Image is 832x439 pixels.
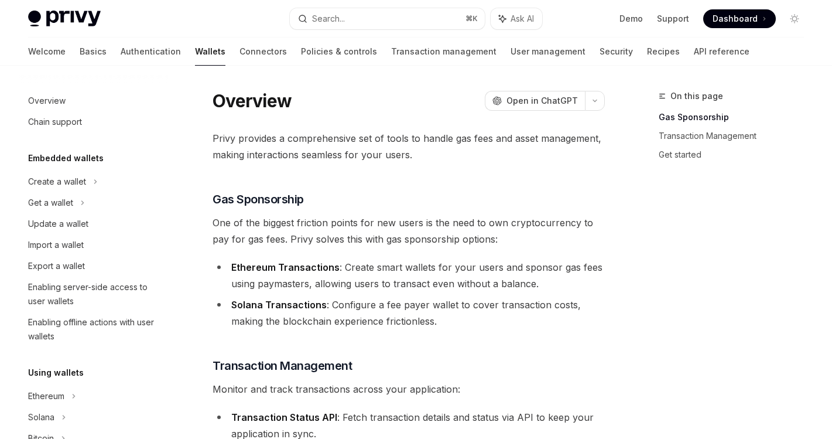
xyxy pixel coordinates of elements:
div: Chain support [28,115,82,129]
a: Overview [19,90,169,111]
div: Enabling server-side access to user wallets [28,280,162,308]
div: Get a wallet [28,196,73,210]
button: Open in ChatGPT [485,91,585,111]
a: Wallets [195,38,225,66]
div: Import a wallet [28,238,84,252]
a: Basics [80,38,107,66]
strong: Ethereum Transactions [231,261,340,273]
span: One of the biggest friction points for new users is the need to own cryptocurrency to pay for gas... [213,215,605,247]
img: light logo [28,11,101,27]
h5: Using wallets [28,366,84,380]
div: Enabling offline actions with user wallets [28,315,162,343]
a: Enabling server-side access to user wallets [19,277,169,312]
div: Create a wallet [28,175,86,189]
a: Welcome [28,38,66,66]
a: Get started [659,145,813,164]
li: : Create smart wallets for your users and sponsor gas fees using paymasters, allowing users to tr... [213,259,605,292]
a: Policies & controls [301,38,377,66]
a: Demo [619,13,643,25]
div: Export a wallet [28,259,85,273]
a: API reference [694,38,749,66]
div: Solana [28,410,54,424]
span: Dashboard [713,13,758,25]
button: Toggle dark mode [785,9,804,28]
a: Security [600,38,633,66]
a: Chain support [19,111,169,132]
a: Recipes [647,38,680,66]
div: Overview [28,94,66,108]
a: Export a wallet [19,256,169,277]
a: Import a wallet [19,234,169,256]
a: Transaction management [391,38,497,66]
div: Search... [312,12,345,26]
div: Ethereum [28,389,64,403]
span: Monitor and track transactions across your application: [213,381,605,397]
a: Enabling offline actions with user wallets [19,312,169,347]
h5: Embedded wallets [28,151,104,165]
a: Connectors [239,38,287,66]
div: Update a wallet [28,217,88,231]
span: Privy provides a comprehensive set of tools to handle gas fees and asset management, making inter... [213,130,605,163]
a: Support [657,13,689,25]
strong: Transaction Status API [231,411,337,423]
button: Ask AI [491,8,542,29]
span: On this page [670,89,723,103]
a: User management [511,38,586,66]
h1: Overview [213,90,292,111]
span: Transaction Management [213,358,352,374]
button: Search...⌘K [290,8,485,29]
span: Gas Sponsorship [213,191,304,207]
strong: Solana Transactions [231,299,327,311]
span: Open in ChatGPT [506,95,578,107]
a: Update a wallet [19,213,169,234]
li: : Configure a fee payer wallet to cover transaction costs, making the blockchain experience frict... [213,297,605,329]
span: ⌘ K [465,14,478,23]
a: Dashboard [703,9,776,28]
span: Ask AI [511,13,534,25]
a: Gas Sponsorship [659,108,813,127]
a: Transaction Management [659,127,813,145]
a: Authentication [121,38,181,66]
